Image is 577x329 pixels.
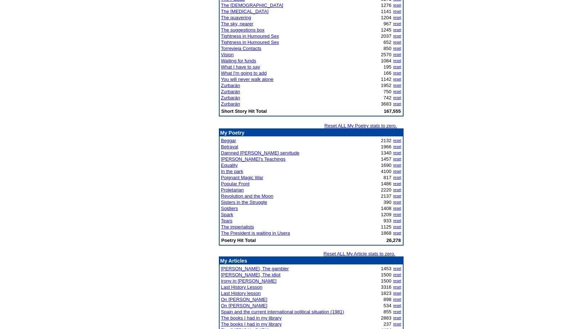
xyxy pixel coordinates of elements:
[393,291,401,295] a: reset
[381,193,392,199] font: 2137
[393,304,401,308] a: reset
[381,224,392,230] font: 1125
[381,27,392,33] font: 1245
[221,224,254,230] a: The imperialists
[221,89,240,94] a: Zurbarán
[393,71,401,75] a: reset
[221,21,253,26] a: The sky, nearer
[381,163,392,168] font: 1690
[393,225,401,229] a: reset
[220,130,402,136] p: My Poetry
[384,21,392,26] font: 967
[381,315,392,321] font: 2883
[381,181,392,186] font: 1486
[221,83,240,88] a: Zurbarán
[221,297,268,302] a: On [PERSON_NAME]
[393,169,401,173] a: reset
[221,108,267,114] b: Short Story Hit Total
[324,123,397,128] a: Reset ALL My Poetry stats to zero.
[384,46,392,51] font: 850
[221,303,268,308] a: On [PERSON_NAME]
[384,309,392,314] font: 855
[221,218,233,223] a: Tears
[381,206,392,211] font: 1408
[393,46,401,50] a: reset
[393,176,401,180] a: reset
[393,145,401,149] a: reset
[393,206,401,210] a: reset
[384,218,392,223] font: 933
[221,138,236,143] a: Beggar
[221,284,263,290] a: Last History Lesson
[381,52,392,57] font: 2570
[221,101,240,107] a: Zurbarán
[393,65,401,69] a: reset
[221,40,279,45] a: Tightness in Humoured Sex
[386,238,401,243] b: 26,278
[393,53,401,57] a: reset
[393,297,401,301] a: reset
[393,322,401,326] a: reset
[393,83,401,87] a: reset
[221,193,274,199] a: Revolution and the Moon
[221,272,281,277] a: [PERSON_NAME], The idiot
[221,291,261,296] a: Last History lesson
[381,9,392,14] font: 1141
[384,70,392,76] font: 166
[393,157,401,161] a: reset
[393,231,401,235] a: reset
[393,316,401,320] a: reset
[221,58,256,63] a: Waiting for funds
[381,144,392,149] font: 1966
[221,206,238,211] a: Soldiers
[381,266,392,271] font: 1453
[393,3,401,7] a: reset
[381,3,392,8] font: 1276
[221,15,251,20] a: The quavering
[393,59,401,63] a: reset
[393,267,401,271] a: reset
[221,175,264,180] a: Poignant Magic War
[221,266,289,271] a: [PERSON_NAME], The gambler
[393,139,401,143] a: reset
[384,297,392,302] font: 898
[381,187,392,193] font: 2220
[381,83,392,88] font: 1952
[221,33,279,39] a: Tightness in Humoured Sex
[393,90,401,94] a: reset
[220,258,402,264] p: My Articles
[221,230,290,236] a: The President is waiting in Usera
[393,96,401,100] a: reset
[221,278,277,284] a: Irony in [PERSON_NAME]
[221,77,274,82] a: You will never walk alone
[221,9,269,14] a: The [MEDICAL_DATA]
[221,163,238,168] a: Equality
[393,22,401,26] a: reset
[381,101,392,107] font: 3683
[393,273,401,277] a: reset
[221,321,282,327] a: The books I had in my library
[381,33,392,39] font: 2037
[221,95,240,100] a: Zurbarán
[381,291,392,296] font: 1823
[381,138,392,143] font: 2132
[384,108,401,114] b: 167,555
[221,238,256,243] b: Poetry Hit Total
[221,64,260,70] a: What I have to say
[381,156,392,162] font: 1457
[384,95,392,100] font: 742
[393,200,401,204] a: reset
[393,219,401,223] a: reset
[381,77,392,82] font: 1142
[393,77,401,81] a: reset
[381,230,392,236] font: 1868
[393,102,401,106] a: reset
[393,163,401,167] a: reset
[393,310,401,314] a: reset
[221,46,261,51] a: Torrevieja Contacts
[393,151,401,155] a: reset
[221,150,300,156] a: Damned [PERSON_NAME] servitude
[221,156,286,162] a: [PERSON_NAME]'s Teachings
[381,272,392,277] font: 1500
[381,284,392,290] font: 3316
